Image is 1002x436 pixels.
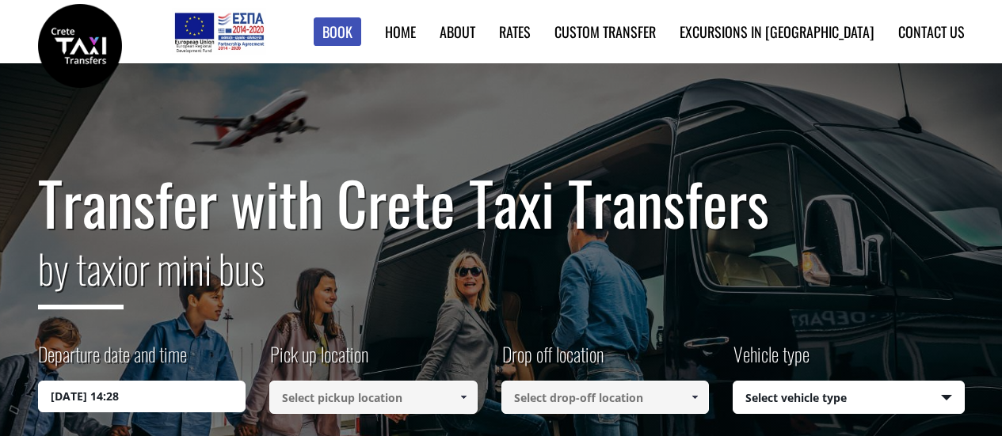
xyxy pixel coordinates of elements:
a: Rates [499,21,531,42]
a: Show All Items [450,381,476,414]
input: Select pickup location [269,381,478,414]
label: Departure date and time [38,340,187,381]
label: Pick up location [269,340,368,381]
span: by taxi [38,238,124,309]
a: Excursions in [GEOGRAPHIC_DATA] [680,21,874,42]
a: About [440,21,475,42]
a: Home [385,21,416,42]
label: Drop off location [501,340,604,381]
img: Crete Taxi Transfers | Safe Taxi Transfer Services from to Heraklion Airport, Chania Airport, Ret... [38,4,122,88]
input: Select drop-off location [501,381,710,414]
a: Contact us [898,21,965,42]
img: e-bannersEUERDF180X90.jpg [172,8,266,55]
a: Crete Taxi Transfers | Safe Taxi Transfer Services from to Heraklion Airport, Chania Airport, Ret... [38,36,122,52]
span: Select vehicle type [733,381,964,415]
a: Custom Transfer [554,21,656,42]
label: Vehicle type [733,340,810,381]
a: Book [314,17,361,47]
a: Show All Items [682,381,708,414]
h2: or mini bus [38,236,965,321]
h1: Transfer with Crete Taxi Transfers [38,169,965,236]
